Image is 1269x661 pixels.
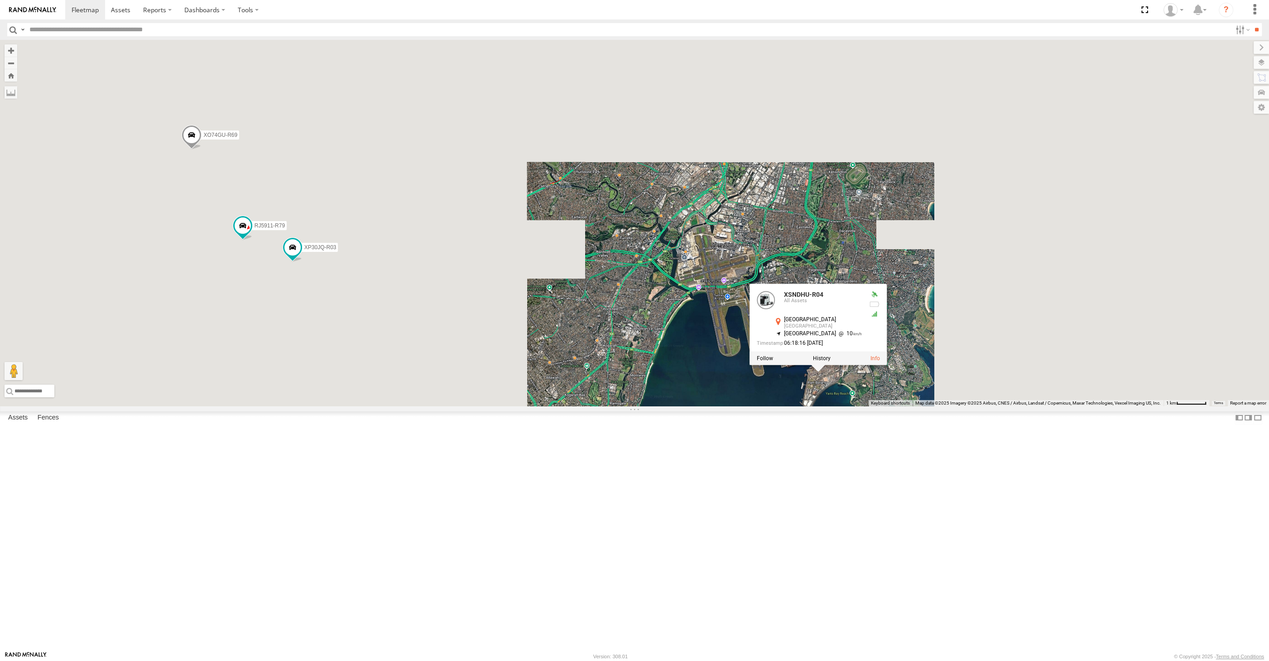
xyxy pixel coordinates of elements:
span: 10 [836,330,862,336]
button: Zoom Home [5,69,17,82]
label: View Asset History [813,355,831,361]
a: XSNDHU-R04 [784,290,823,298]
i: ? [1219,3,1233,17]
div: [GEOGRAPHIC_DATA] [784,323,862,328]
div: No battery health information received from this device. [869,300,880,308]
a: View Asset Details [870,355,880,361]
span: Map data ©2025 Imagery ©2025 Airbus, CNES / Airbus, Landsat / Copernicus, Maxar Technologies, Vex... [915,400,1161,405]
a: Terms (opens in new tab) [1214,401,1223,405]
div: © Copyright 2025 - [1174,654,1264,659]
span: RJ5911-R79 [255,222,285,229]
a: Terms and Conditions [1216,654,1264,659]
span: XO74GU-R69 [203,132,237,138]
button: Map Scale: 1 km per 63 pixels [1163,400,1209,406]
div: GSM Signal = 5 [869,310,880,318]
button: Drag Pegman onto the map to open Street View [5,362,23,380]
span: 1 km [1166,400,1176,405]
span: [GEOGRAPHIC_DATA] [784,330,836,336]
img: rand-logo.svg [9,7,56,13]
button: Keyboard shortcuts [871,400,910,406]
label: Search Filter Options [1232,23,1251,36]
label: Fences [33,411,63,424]
label: Map Settings [1254,101,1269,114]
div: Valid GPS Fix [869,291,880,298]
button: Zoom in [5,44,17,57]
label: Search Query [19,23,26,36]
div: Date/time of location update [757,340,862,346]
label: Hide Summary Table [1253,411,1262,425]
div: All Assets [784,298,862,303]
label: Dock Summary Table to the Right [1244,411,1253,425]
div: [GEOGRAPHIC_DATA] [784,316,862,322]
a: Visit our Website [5,652,47,661]
label: Realtime tracking of Asset [757,355,773,361]
a: View Asset Details [757,291,775,309]
label: Assets [4,411,32,424]
label: Measure [5,86,17,99]
span: XP30JQ-R03 [304,244,336,251]
label: Dock Summary Table to the Left [1235,411,1244,425]
div: Version: 308.01 [593,654,628,659]
a: Report a map error [1230,400,1266,405]
div: Quang MAC [1160,3,1187,17]
button: Zoom out [5,57,17,69]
